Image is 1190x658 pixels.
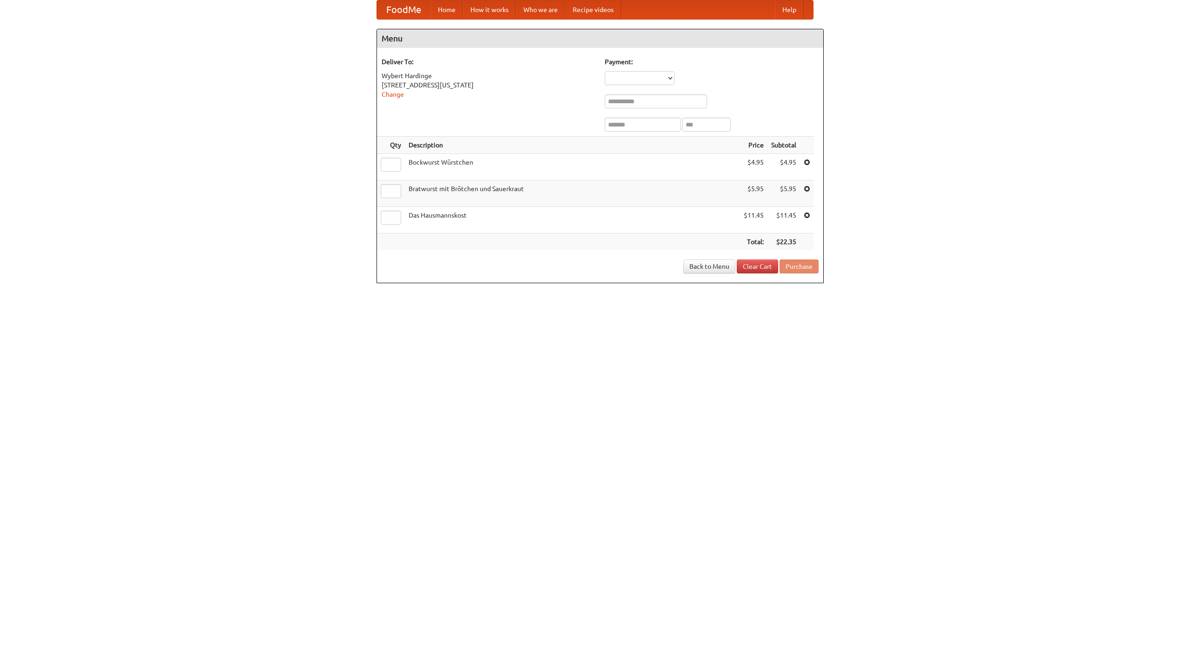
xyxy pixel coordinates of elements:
[767,154,800,180] td: $4.95
[377,0,430,19] a: FoodMe
[740,180,767,207] td: $5.95
[377,137,405,154] th: Qty
[767,207,800,233] td: $11.45
[405,180,740,207] td: Bratwurst mit Brötchen und Sauerkraut
[605,57,819,66] h5: Payment:
[740,154,767,180] td: $4.95
[430,0,463,19] a: Home
[740,233,767,251] th: Total:
[463,0,516,19] a: How it works
[740,207,767,233] td: $11.45
[516,0,565,19] a: Who we are
[767,137,800,154] th: Subtotal
[740,137,767,154] th: Price
[767,233,800,251] th: $22.35
[382,57,595,66] h5: Deliver To:
[382,80,595,90] div: [STREET_ADDRESS][US_STATE]
[780,259,819,273] button: Purchase
[565,0,621,19] a: Recipe videos
[382,91,404,98] a: Change
[767,180,800,207] td: $5.95
[377,29,823,48] h4: Menu
[405,137,740,154] th: Description
[775,0,804,19] a: Help
[405,154,740,180] td: Bockwurst Würstchen
[683,259,735,273] a: Back to Menu
[382,71,595,80] div: Wybert Hardinge
[405,207,740,233] td: Das Hausmannskost
[737,259,778,273] a: Clear Cart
